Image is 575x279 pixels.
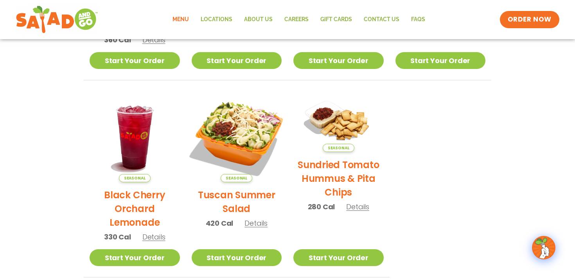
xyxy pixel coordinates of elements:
[314,11,358,29] a: GIFT CARDS
[142,232,165,242] span: Details
[16,4,98,35] img: new-SAG-logo-768×292
[508,15,552,24] span: ORDER NOW
[119,174,151,182] span: Seasonal
[167,11,195,29] a: Menu
[395,52,486,69] a: Start Your Order
[244,218,268,228] span: Details
[90,92,180,183] img: Product photo for Black Cherry Orchard Lemonade
[293,92,384,152] img: Product photo for Sundried Tomato Hummus & Pita Chips
[192,188,282,216] h2: Tuscan Summer Salad
[308,201,335,212] span: 280 Cal
[293,249,384,266] a: Start Your Order
[195,11,238,29] a: Locations
[192,249,282,266] a: Start Your Order
[323,144,354,152] span: Seasonal
[533,237,555,259] img: wpChatIcon
[90,188,180,229] h2: Black Cherry Orchard Lemonade
[142,35,165,45] span: Details
[183,84,289,190] img: Product photo for Tuscan Summer Salad
[279,11,314,29] a: Careers
[500,11,559,28] a: ORDER NOW
[192,52,282,69] a: Start Your Order
[104,34,131,45] span: 360 Cal
[293,52,384,69] a: Start Your Order
[405,11,431,29] a: FAQs
[206,218,234,228] span: 420 Cal
[90,249,180,266] a: Start Your Order
[167,11,431,29] nav: Menu
[293,158,384,199] h2: Sundried Tomato Hummus & Pita Chips
[346,202,369,212] span: Details
[90,52,180,69] a: Start Your Order
[238,11,279,29] a: About Us
[221,174,252,182] span: Seasonal
[358,11,405,29] a: Contact Us
[104,232,131,242] span: 330 Cal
